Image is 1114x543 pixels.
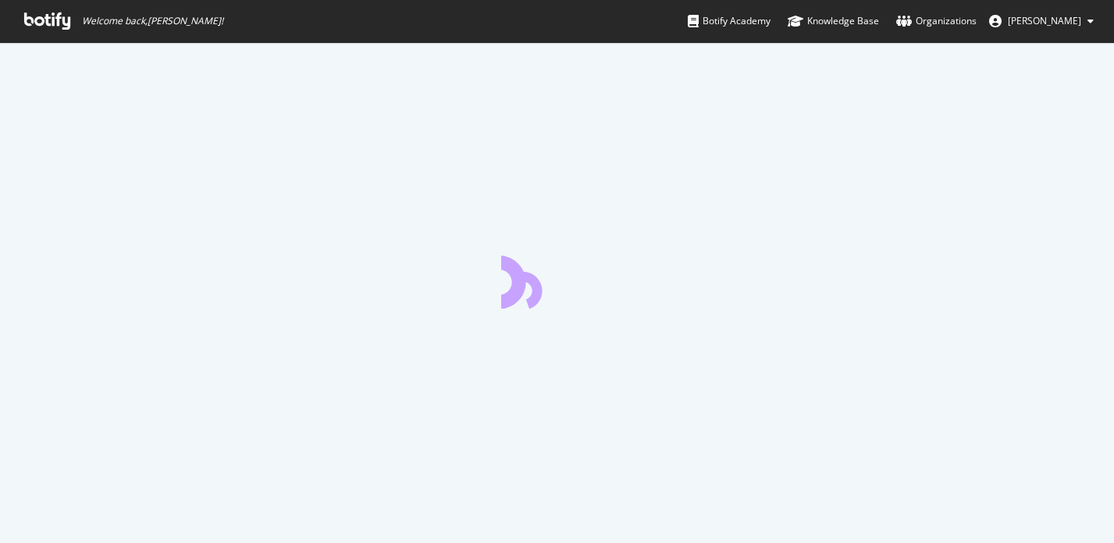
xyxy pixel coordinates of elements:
[501,252,614,309] div: animation
[82,15,223,27] span: Welcome back, [PERSON_NAME] !
[688,13,771,29] div: Botify Academy
[788,13,879,29] div: Knowledge Base
[896,13,977,29] div: Organizations
[977,9,1106,34] button: [PERSON_NAME]
[1008,14,1081,27] span: Simone De Palma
